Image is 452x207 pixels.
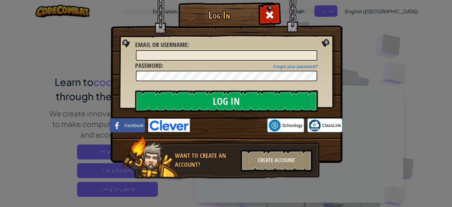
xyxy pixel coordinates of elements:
[135,40,188,49] span: Email or Username
[175,151,237,169] div: Want to create an account?
[180,10,259,21] h1: Log In
[190,119,267,132] iframe: Sign in with Google Button
[111,120,123,131] img: facebook_small.png
[125,122,144,129] span: Facebook
[322,122,341,129] span: ClassLink
[135,61,163,70] label: :
[135,90,318,112] input: Log In
[309,120,321,131] img: classlink-logo-small.png
[148,119,190,132] img: clever-logo-blue.png
[273,64,317,69] a: Forgot your password?
[241,150,312,172] div: Create Account
[269,120,281,131] img: schoology.png
[282,122,302,129] span: Schoology
[135,40,189,49] label: :
[135,61,162,70] span: Password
